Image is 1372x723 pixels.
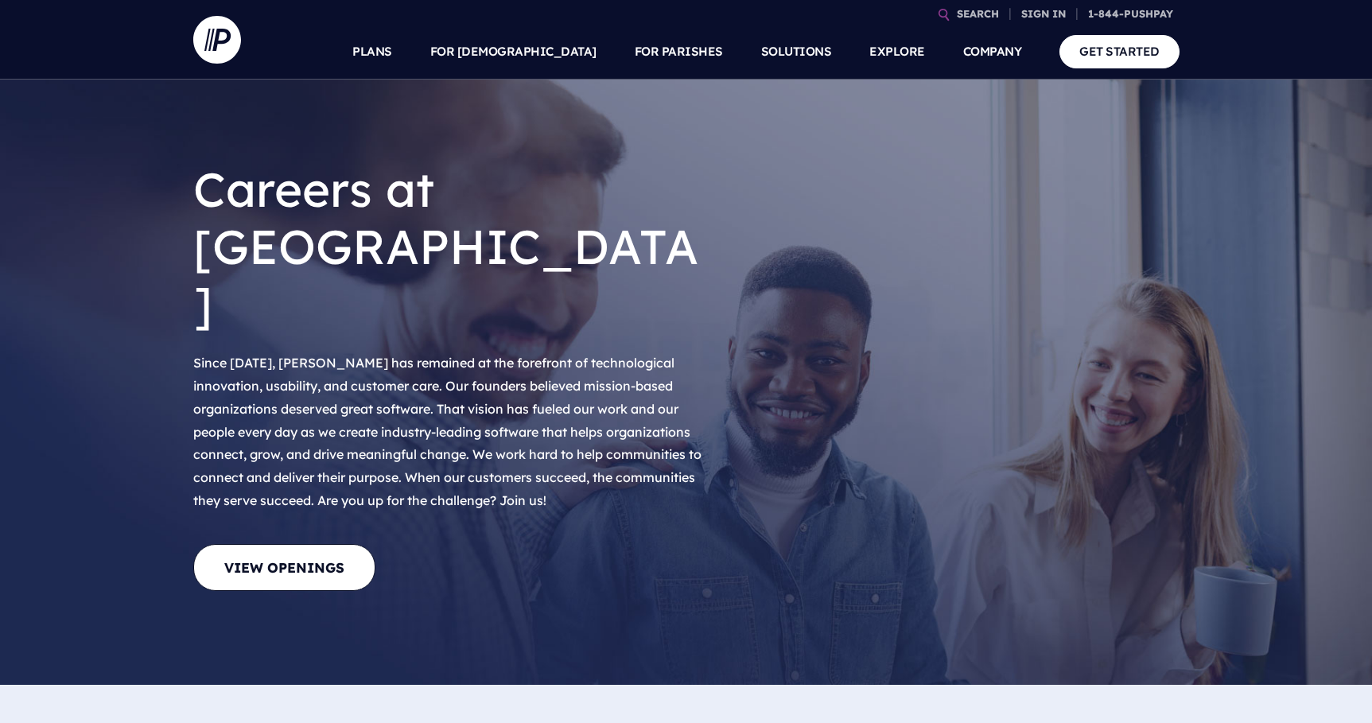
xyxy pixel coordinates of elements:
[1059,35,1180,68] a: GET STARTED
[193,148,710,345] h1: Careers at [GEOGRAPHIC_DATA]
[761,24,832,80] a: SOLUTIONS
[869,24,925,80] a: EXPLORE
[193,355,702,508] span: Since [DATE], [PERSON_NAME] has remained at the forefront of technological innovation, usability,...
[352,24,392,80] a: PLANS
[635,24,723,80] a: FOR PARISHES
[193,544,375,591] a: View Openings
[430,24,597,80] a: FOR [DEMOGRAPHIC_DATA]
[963,24,1022,80] a: COMPANY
